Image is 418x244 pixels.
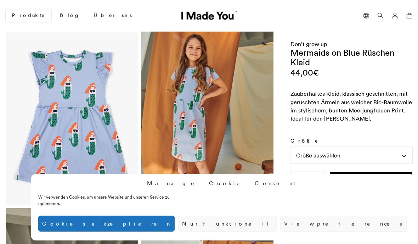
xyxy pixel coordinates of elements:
[290,67,319,78] bdi: 44,00
[290,138,412,145] label: Größe
[290,40,327,48] a: Don't grow up
[290,90,412,123] div: Zauberhaftes Kleid, klassisch geschnitten, mit gerüschten Ärmeln aus weicher Bio-Baumwolle im sty...
[38,216,175,232] button: Cookies akzeptieren
[54,10,85,22] a: Blog
[147,179,299,187] div: Manage Cookie Consent
[310,172,324,189] span: +
[280,216,407,232] button: View preferences
[330,172,412,189] button: In den Warenkorb
[88,10,137,22] a: Über uns
[290,172,324,189] input: Menge
[290,48,412,67] h1: Mermaids on Blue Rüschen Kleid
[290,146,412,163] div: Größe auswählen
[6,9,51,22] a: Produkte
[178,216,277,232] button: Nur funktionell
[290,172,305,189] span: -
[38,194,192,207] div: Wir verwenden Cookies, um unsere Website und unseren Service zu optimieren.
[313,67,319,78] span: €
